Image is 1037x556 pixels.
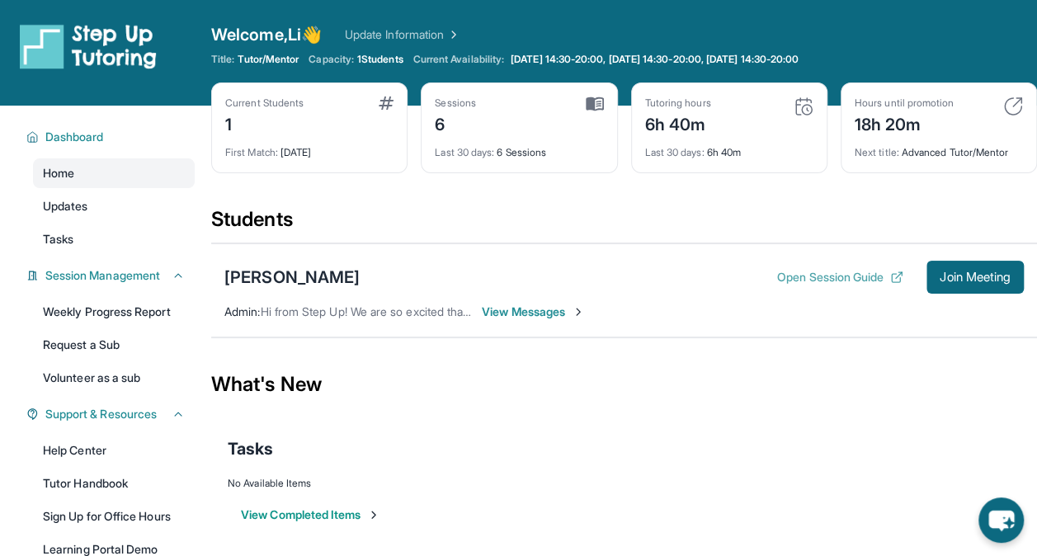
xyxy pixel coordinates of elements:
[211,348,1037,421] div: What's New
[33,330,195,360] a: Request a Sub
[345,26,460,43] a: Update Information
[855,97,954,110] div: Hours until promotion
[43,198,88,214] span: Updates
[224,266,360,289] div: [PERSON_NAME]
[777,269,903,285] button: Open Session Guide
[33,158,195,188] a: Home
[33,436,195,465] a: Help Center
[224,304,260,318] span: Admin :
[855,110,954,136] div: 18h 20m
[225,136,394,159] div: [DATE]
[645,136,813,159] div: 6h 40m
[43,165,74,181] span: Home
[978,497,1024,543] button: chat-button
[507,53,802,66] a: [DATE] 14:30-20:00, [DATE] 14:30-20:00, [DATE] 14:30-20:00
[228,477,1021,490] div: No Available Items
[435,110,476,136] div: 6
[413,53,504,66] span: Current Availability:
[20,23,157,69] img: logo
[586,97,604,111] img: card
[225,97,304,110] div: Current Students
[926,261,1024,294] button: Join Meeting
[33,297,195,327] a: Weekly Progress Report
[238,53,299,66] span: Tutor/Mentor
[357,53,403,66] span: 1 Students
[645,97,711,110] div: Tutoring hours
[33,191,195,221] a: Updates
[45,129,104,145] span: Dashboard
[379,97,394,110] img: card
[228,437,273,460] span: Tasks
[645,110,711,136] div: 6h 40m
[39,267,185,284] button: Session Management
[211,23,322,46] span: Welcome, Li 👋
[33,502,195,531] a: Sign Up for Office Hours
[435,146,494,158] span: Last 30 days :
[444,26,460,43] img: Chevron Right
[1003,97,1023,116] img: card
[309,53,354,66] span: Capacity:
[241,507,380,523] button: View Completed Items
[45,406,157,422] span: Support & Resources
[482,304,585,320] span: View Messages
[33,224,195,254] a: Tasks
[43,231,73,247] span: Tasks
[225,146,278,158] span: First Match :
[39,129,185,145] button: Dashboard
[645,146,705,158] span: Last 30 days :
[572,305,585,318] img: Chevron-Right
[45,267,160,284] span: Session Management
[511,53,799,66] span: [DATE] 14:30-20:00, [DATE] 14:30-20:00, [DATE] 14:30-20:00
[211,206,1037,243] div: Students
[940,272,1011,282] span: Join Meeting
[33,469,195,498] a: Tutor Handbook
[855,146,899,158] span: Next title :
[33,363,195,393] a: Volunteer as a sub
[211,53,234,66] span: Title:
[225,110,304,136] div: 1
[39,406,185,422] button: Support & Resources
[794,97,813,116] img: card
[435,136,603,159] div: 6 Sessions
[855,136,1023,159] div: Advanced Tutor/Mentor
[435,97,476,110] div: Sessions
